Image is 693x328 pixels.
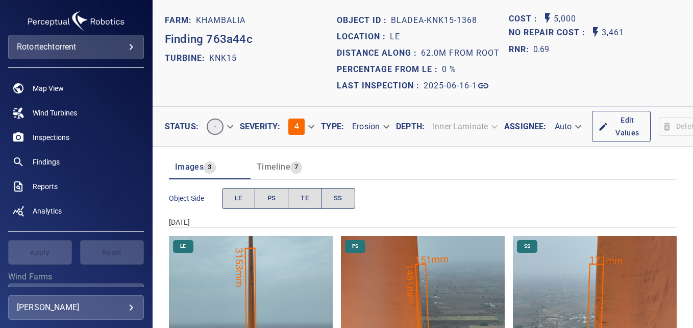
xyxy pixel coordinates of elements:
a: findings noActive [8,150,144,174]
span: Findings [33,157,60,167]
div: objectSide [222,188,355,209]
svg: Auto No Repair Cost [589,26,602,38]
label: Wind Farms [8,273,144,281]
button: Edit Values [592,111,651,142]
p: Object ID : [337,14,391,27]
span: Projected additional costs incurred by waiting 1 year to repair. This is a function of possible i... [509,26,589,40]
a: reports noActive [8,174,144,199]
button: LE [222,188,255,209]
div: Auto [547,118,588,135]
h1: No Repair Cost : [509,28,589,38]
span: Analytics [33,206,62,216]
span: 4 [294,122,299,131]
div: Wind Farms [8,284,144,308]
p: Location : [337,31,390,43]
p: Last Inspection : [337,80,424,92]
button: SS [321,188,355,209]
label: Type : [321,123,344,131]
span: TE [301,193,309,204]
div: rotortechtorrent [8,35,144,59]
label: Severity : [240,123,280,131]
span: The ratio of the additional incurred cost of repair in 1 year and the cost of repairing today. Fi... [509,41,550,58]
span: The base labour and equipment costs to repair the finding. Does not include the loss of productio... [509,12,541,26]
p: 3,461 [602,26,624,40]
a: inspections noActive [8,125,144,150]
span: Reports [33,181,58,192]
span: - [208,122,222,131]
p: LE [390,31,400,43]
span: Wind Turbines [33,108,77,118]
p: FARM: [165,14,196,27]
a: analytics noActive [8,199,144,223]
div: rotortechtorrent [17,39,135,55]
p: 0 % [442,63,456,76]
p: Khambalia [196,14,245,27]
span: LE [174,243,192,250]
a: 2025-06-16-1 [424,80,489,92]
div: - [199,114,240,139]
span: PS [267,193,276,204]
span: LE [235,193,242,204]
label: Depth : [396,123,425,131]
span: Map View [33,83,64,93]
h1: Cost : [509,14,541,24]
span: SS [334,193,342,204]
span: Inspections [33,132,69,143]
span: Timeline [257,162,290,172]
p: 2025-06-16-1 [424,80,477,92]
span: Images [175,162,204,172]
svg: Auto Cost [541,12,554,25]
div: Erosion [344,118,396,135]
span: 3 [204,161,215,173]
span: PS [346,243,364,250]
a: windturbines noActive [8,101,144,125]
p: 5,000 [554,12,576,26]
div: [DATE] [169,217,677,227]
p: Finding 763a44c [165,31,253,48]
p: KNK15 [209,52,237,64]
img: rotortechtorrent-logo [25,8,127,35]
button: PS [255,188,289,209]
p: Distance along : [337,47,421,59]
p: TURBINE: [165,52,209,64]
span: SS [518,243,536,250]
div: 4 [280,114,321,139]
span: Object Side [169,193,222,203]
a: map noActive [8,76,144,101]
label: Assignee : [504,123,546,131]
p: Percentage from LE : [337,63,442,76]
p: bladeA-KNK15-1368 [391,14,477,27]
p: 0.69 [533,43,550,56]
p: 62.0m from root [421,47,500,59]
div: Inner Laminate [425,118,504,135]
label: Status : [165,123,199,131]
div: [PERSON_NAME] [17,299,135,316]
span: 7 [290,161,302,173]
h1: RNR: [509,43,533,56]
button: TE [288,188,321,209]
